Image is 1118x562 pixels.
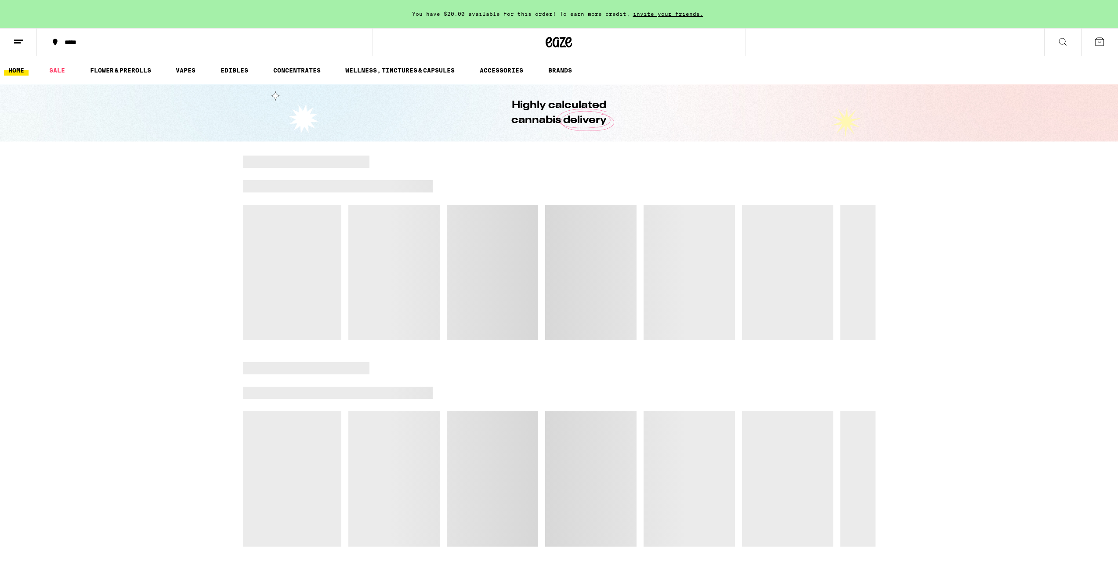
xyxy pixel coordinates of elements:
a: FLOWER & PREROLLS [86,65,156,76]
span: You have $20.00 available for this order! To earn more credit, [412,11,630,17]
h1: Highly calculated cannabis delivery [487,98,632,128]
button: BRANDS [544,65,576,76]
a: SALE [45,65,69,76]
a: HOME [4,65,29,76]
a: CONCENTRATES [269,65,325,76]
a: EDIBLES [216,65,253,76]
span: invite your friends. [630,11,706,17]
a: VAPES [171,65,200,76]
a: ACCESSORIES [475,65,528,76]
a: WELLNESS, TINCTURES & CAPSULES [341,65,459,76]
